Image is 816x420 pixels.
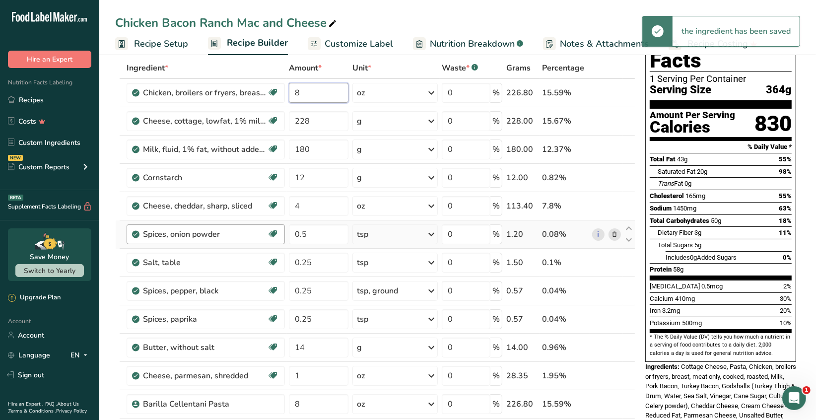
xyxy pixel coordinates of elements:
[506,313,538,325] div: 0.57
[506,398,538,410] div: 226.80
[442,62,478,74] div: Waste
[542,313,588,325] div: 0.04%
[506,87,538,99] div: 226.80
[779,192,792,200] span: 55%
[658,168,695,175] span: Saturated Fat
[701,282,723,290] span: 0.5mcg
[650,111,735,120] div: Amount Per Serving
[658,241,693,249] span: Total Sugars
[143,342,267,353] div: Butter, without salt
[542,228,588,240] div: 0.08%
[650,120,735,135] div: Calories
[666,254,737,261] span: Includes Added Sugars
[677,155,687,163] span: 43g
[542,200,588,212] div: 7.8%
[143,285,267,297] div: Spices, pepper, black
[662,307,680,314] span: 3.2mg
[357,200,365,212] div: oz
[8,293,61,303] div: Upgrade Plan
[542,398,588,410] div: 15.59%
[70,349,91,361] div: EN
[673,205,696,212] span: 1450mg
[143,398,267,410] div: Barilla Cellentani Pasta
[143,87,267,99] div: Chicken, broilers or fryers, breast, meat only, cooked, roasted
[357,257,368,269] div: tsp
[8,408,56,415] a: Terms & Conditions .
[143,257,267,269] div: Salt, table
[682,319,702,327] span: 500mg
[8,401,79,415] a: About Us .
[357,115,362,127] div: g
[542,172,588,184] div: 0.82%
[143,172,267,184] div: Cornstarch
[30,252,69,262] div: Save Money
[779,155,792,163] span: 55%
[430,37,515,51] span: Nutrition Breakdown
[143,313,267,325] div: Spices, paprika
[754,111,792,137] div: 830
[779,229,792,236] span: 11%
[357,342,362,353] div: g
[542,285,588,297] div: 0.04%
[673,266,683,273] span: 58g
[592,228,605,241] a: i
[352,62,371,74] span: Unit
[227,36,288,50] span: Recipe Builder
[308,33,393,55] a: Customize Label
[673,16,800,46] div: the ingredient has been saved
[357,172,362,184] div: g
[650,205,672,212] span: Sodium
[711,217,721,224] span: 50g
[143,370,267,382] div: Cheese, parmesan, shredded
[208,32,288,56] a: Recipe Builder
[650,282,700,290] span: [MEDICAL_DATA]
[650,266,672,273] span: Protein
[8,162,69,172] div: Custom Reports
[506,172,538,184] div: 12.00
[697,168,707,175] span: 20g
[650,295,674,302] span: Calcium
[783,254,792,261] span: 0%
[542,87,588,99] div: 15.59%
[357,313,368,325] div: tsp
[650,319,680,327] span: Potassium
[506,143,538,155] div: 180.00
[650,333,792,357] section: * The % Daily Value (DV) tells you how much a nutrient in a serving of food contributes to a dail...
[675,295,695,302] span: 410mg
[8,51,91,68] button: Hire an Expert
[542,62,584,74] span: Percentage
[779,205,792,212] span: 63%
[8,155,23,161] div: NEW
[506,257,538,269] div: 1.50
[143,200,267,212] div: Cheese, cheddar, sharp, sliced
[506,200,538,212] div: 113.40
[506,62,531,74] span: Grams
[506,370,538,382] div: 28.35
[684,180,691,187] span: 0g
[357,143,362,155] div: g
[543,33,649,55] a: Notes & Attachments
[560,37,649,51] span: Notes & Attachments
[24,266,75,276] span: Switch to Yearly
[780,295,792,302] span: 30%
[650,155,676,163] span: Total Fat
[8,195,23,201] div: BETA
[357,398,365,410] div: oz
[658,180,683,187] span: Fat
[325,37,393,51] span: Customize Label
[780,319,792,327] span: 10%
[45,401,57,408] a: FAQ .
[650,192,684,200] span: Cholesterol
[779,217,792,224] span: 18%
[650,307,661,314] span: Iron
[143,115,267,127] div: Cheese, cottage, lowfat, 1% milkfat
[650,26,792,72] h1: Nutrition Facts
[357,87,365,99] div: oz
[357,228,368,240] div: tsp
[803,386,811,394] span: 1
[542,115,588,127] div: 15.67%
[357,285,398,297] div: tsp, ground
[766,84,792,96] span: 364g
[779,168,792,175] span: 98%
[542,143,588,155] div: 12.37%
